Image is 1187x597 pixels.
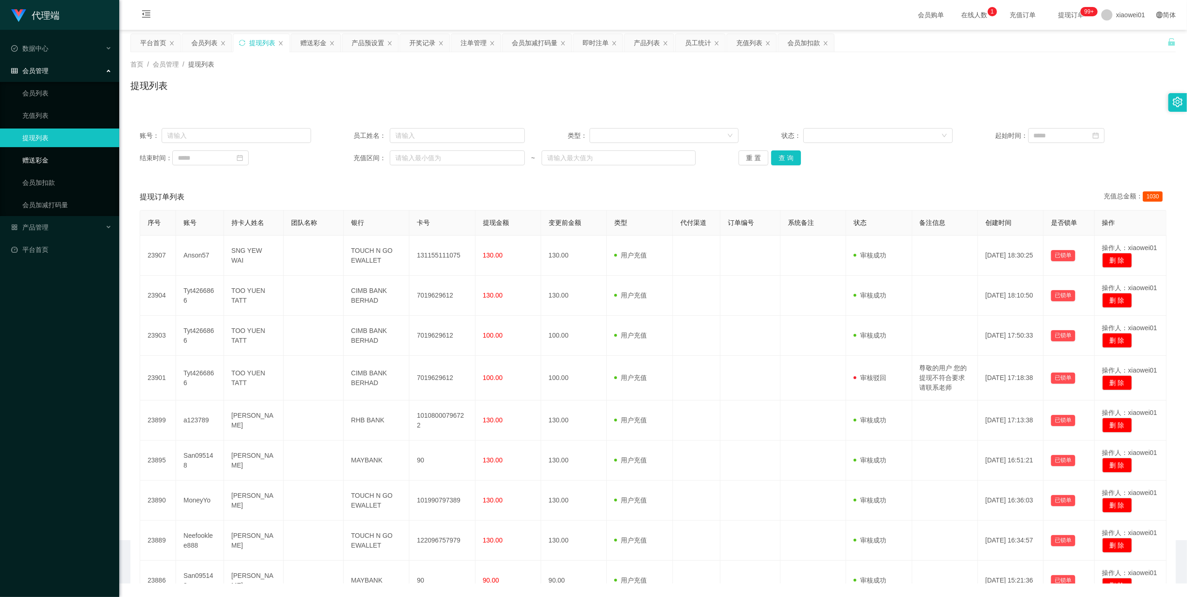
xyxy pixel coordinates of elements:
td: 23889 [140,521,176,561]
div: 赠送彩金 [300,34,326,52]
i: 图标: close [329,41,335,46]
span: 操作 [1102,219,1115,226]
td: CIMB BANK BERHAD [344,316,409,356]
i: 图标: close [823,41,828,46]
i: 图标: table [11,68,18,74]
td: TOO YUEN TATT [224,356,284,400]
span: 130.00 [483,292,503,299]
div: 产品列表 [634,34,660,52]
div: 平台首页 [140,34,166,52]
div: 注单管理 [461,34,487,52]
span: 审核驳回 [854,374,886,381]
td: Tyt4266866 [176,356,224,400]
i: 图标: menu-fold [130,0,162,30]
i: 图标: close [438,41,444,46]
span: 状态： [781,131,803,141]
td: 130.00 [541,521,607,561]
span: 会员管理 [153,61,179,68]
span: 变更前金额 [549,219,581,226]
span: 用户充值 [614,496,647,504]
span: 100.00 [483,374,503,381]
i: 图标: close [714,41,719,46]
span: 1030 [1143,191,1163,202]
span: 90.00 [483,577,499,584]
div: 会员列表 [191,34,217,52]
span: 提现订单 [1054,12,1089,18]
span: 操作人：xiaowei01 [1102,244,1157,251]
span: 订单编号 [728,219,754,226]
button: 已锁单 [1051,455,1075,466]
td: [DATE] 16:51:21 [978,441,1044,481]
button: 删 除 [1102,538,1132,553]
button: 删 除 [1102,578,1132,593]
i: 图标: close [387,41,393,46]
input: 请输入最大值为 [542,150,696,165]
td: [DATE] 17:18:38 [978,356,1044,400]
p: 1 [990,7,994,16]
td: TOO YUEN TATT [224,316,284,356]
button: 已锁单 [1051,250,1075,261]
i: 图标: down [942,133,947,139]
button: 重 置 [739,150,768,165]
td: [DATE] 16:34:57 [978,521,1044,561]
span: 首页 [130,61,143,68]
div: 会员加扣款 [787,34,820,52]
td: TOO YUEN TATT [224,276,284,316]
a: 图标: dashboard平台首页 [11,240,112,259]
span: 是否锁单 [1051,219,1077,226]
i: 图标: calendar [1092,132,1099,139]
div: 产品预设置 [352,34,384,52]
span: 操作人：xiaowei01 [1102,284,1157,292]
h1: 提现列表 [130,79,168,93]
td: 7019629612 [409,316,475,356]
td: 23904 [140,276,176,316]
td: 23890 [140,481,176,521]
input: 请输入最小值为 [390,150,525,165]
td: MoneyYo [176,481,224,521]
button: 删 除 [1102,458,1132,473]
span: 用户充值 [614,456,647,464]
td: 131155111075 [409,236,475,276]
span: 数据中心 [11,45,48,52]
a: 充值列表 [22,106,112,125]
td: TOUCH N GO EWALLET [344,521,409,561]
td: 23907 [140,236,176,276]
td: 7019629612 [409,276,475,316]
i: 图标: close [765,41,771,46]
td: 101990797389 [409,481,475,521]
td: Tyt4266866 [176,276,224,316]
div: 2021 [127,563,1180,572]
td: Neefooklee888 [176,521,224,561]
span: 审核成功 [854,292,886,299]
span: 状态 [854,219,867,226]
button: 已锁单 [1051,535,1075,546]
a: 赠送彩金 [22,151,112,170]
td: [DATE] 17:13:38 [978,400,1044,441]
i: 图标: setting [1173,97,1183,107]
i: 图标: down [727,133,733,139]
span: 提现列表 [188,61,214,68]
button: 已锁单 [1051,330,1075,341]
span: 提现金额 [483,219,509,226]
td: 100.00 [541,316,607,356]
i: 图标: close [611,41,617,46]
button: 已锁单 [1051,290,1075,301]
span: 备注信息 [920,219,946,226]
td: CIMB BANK BERHAD [344,356,409,400]
td: [DATE] 17:50:33 [978,316,1044,356]
td: 23901 [140,356,176,400]
h1: 代理端 [32,0,60,30]
input: 请输入 [390,128,525,143]
td: 7019629612 [409,356,475,400]
span: 用户充值 [614,577,647,584]
i: 图标: global [1156,12,1163,18]
span: 序号 [148,219,161,226]
button: 已锁单 [1051,373,1075,384]
span: 100.00 [483,332,503,339]
span: 起始时间： [996,131,1028,141]
span: 操作人：xiaowei01 [1102,529,1157,536]
i: 图标: close [169,41,175,46]
a: 提现列表 [22,129,112,147]
span: 账号： [140,131,162,141]
td: RHB BANK [344,400,409,441]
